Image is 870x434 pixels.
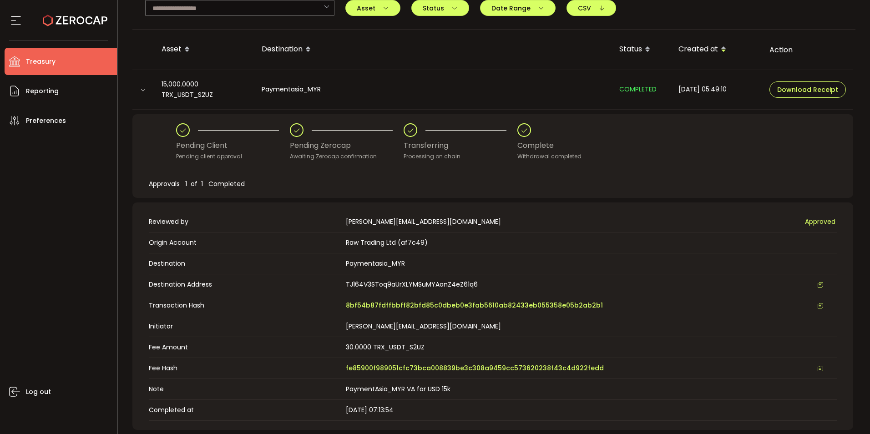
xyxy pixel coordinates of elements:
[404,152,517,161] div: Processing on chain
[517,137,582,154] div: Complete
[491,5,544,11] span: Date Range
[290,152,404,161] div: Awaiting Zerocap confirmation
[149,217,341,227] span: Reviewed by
[346,280,478,289] span: TJ164V3SToq9aUrXLYMSuMYAonZ4eZ61q6
[346,343,425,352] span: 30.0000 TRX_USDT_S2UZ
[357,5,389,11] span: Asset
[154,79,254,100] div: 15,000.0000 TRX_USDT_S2UZ
[619,85,657,94] span: COMPLETED
[149,343,341,352] span: Fee Amount
[149,301,341,310] span: Transaction Hash
[26,114,66,127] span: Preferences
[612,42,671,57] div: Status
[423,5,458,11] span: Status
[149,363,341,373] span: Fee Hash
[517,152,582,161] div: Withdrawal completed
[346,322,501,331] span: [PERSON_NAME][EMAIL_ADDRESS][DOMAIN_NAME]
[176,152,290,161] div: Pending client approval
[777,86,838,93] span: Download Receipt
[346,384,450,394] span: PaymentAsia_MYR VA for USD 15k
[149,405,341,415] span: Completed at
[762,45,853,55] div: Action
[149,280,341,289] span: Destination Address
[578,5,605,11] span: CSV
[149,322,341,331] span: Initiator
[26,385,51,399] span: Log out
[254,42,612,57] div: Destination
[26,55,56,68] span: Treasury
[149,384,341,394] span: Note
[149,179,245,188] span: Approvals 1 of 1 Completed
[154,42,254,57] div: Asset
[346,301,603,310] span: 8bf54b87fdffbbff82bfd85c0dbeb0e3fab5610ab82433eb055358e05b2ab2b1
[149,259,341,268] span: Destination
[254,84,612,95] div: Paymentasia_MYR
[769,81,846,98] button: Download Receipt
[149,238,341,247] span: Origin Account
[290,137,404,154] div: Pending Zerocap
[346,217,501,227] span: [PERSON_NAME][EMAIL_ADDRESS][DOMAIN_NAME]
[346,363,604,373] span: fe85900f989051cfc73bca008839be3c308a9459cc573620238f43c4d922fedd
[805,217,835,227] span: Approved
[671,84,762,95] div: [DATE] 05:49:10
[671,42,762,57] div: Created at
[26,85,59,98] span: Reporting
[824,390,870,434] iframe: Chat Widget
[346,259,405,268] span: Paymentasia_MYR
[346,238,428,247] span: Raw Trading Ltd (af7c49)
[346,405,394,414] span: [DATE] 07:13:54
[176,137,290,154] div: Pending Client
[404,137,517,154] div: Transferring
